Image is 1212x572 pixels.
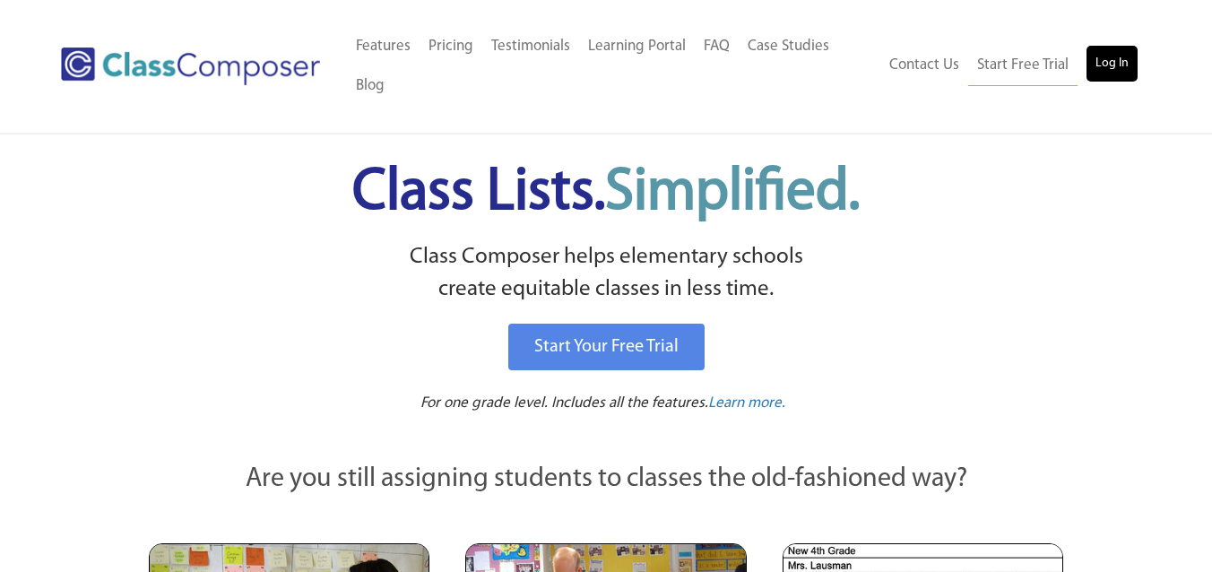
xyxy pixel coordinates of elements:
a: Log In [1086,46,1138,82]
span: For one grade level. Includes all the features. [420,395,708,411]
span: Start Your Free Trial [534,338,679,356]
a: Case Studies [739,27,838,66]
a: Blog [347,66,394,106]
a: Learning Portal [579,27,695,66]
a: FAQ [695,27,739,66]
a: Testimonials [482,27,579,66]
nav: Header Menu [879,46,1138,86]
nav: Header Menu [347,27,879,106]
img: Class Composer [61,48,320,85]
a: Features [347,27,420,66]
span: Class Lists. [352,164,860,222]
p: Class Composer helps elementary schools create equitable classes in less time. [146,241,1066,307]
a: Learn more. [708,393,785,415]
span: Simplified. [605,164,860,222]
a: Pricing [420,27,482,66]
span: Learn more. [708,395,785,411]
p: Are you still assigning students to classes the old-fashioned way? [149,460,1063,499]
a: Start Your Free Trial [508,324,705,370]
a: Start Free Trial [968,46,1078,86]
a: Contact Us [880,46,968,85]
